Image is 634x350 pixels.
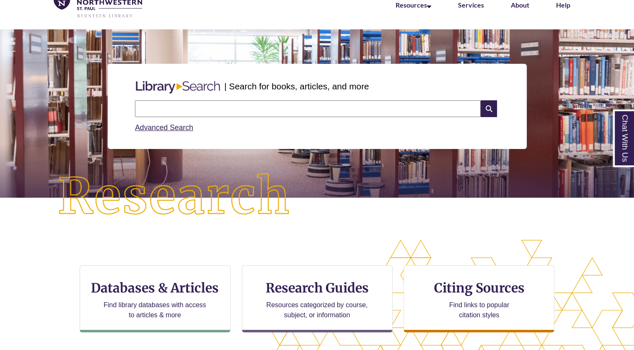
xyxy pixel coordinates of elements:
[100,300,210,320] p: Find library databases with access to articles & more
[438,300,520,320] p: Find links to popular citation styles
[32,147,317,247] img: Research
[481,100,497,117] i: Search
[404,265,554,332] a: Citing Sources Find links to popular citation styles
[556,1,570,9] a: Help
[249,280,386,296] h3: Research Guides
[262,300,372,320] p: Resources categorized by course, subject, or information
[80,265,230,332] a: Databases & Articles Find library databases with access to articles & more
[132,78,224,97] img: Libary Search
[428,280,530,296] h3: Citing Sources
[224,80,369,93] p: | Search for books, articles, and more
[458,1,484,9] a: Services
[511,1,529,9] a: About
[242,265,393,332] a: Research Guides Resources categorized by course, subject, or information
[135,123,193,132] a: Advanced Search
[87,280,223,296] h3: Databases & Articles
[396,1,431,9] a: Resources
